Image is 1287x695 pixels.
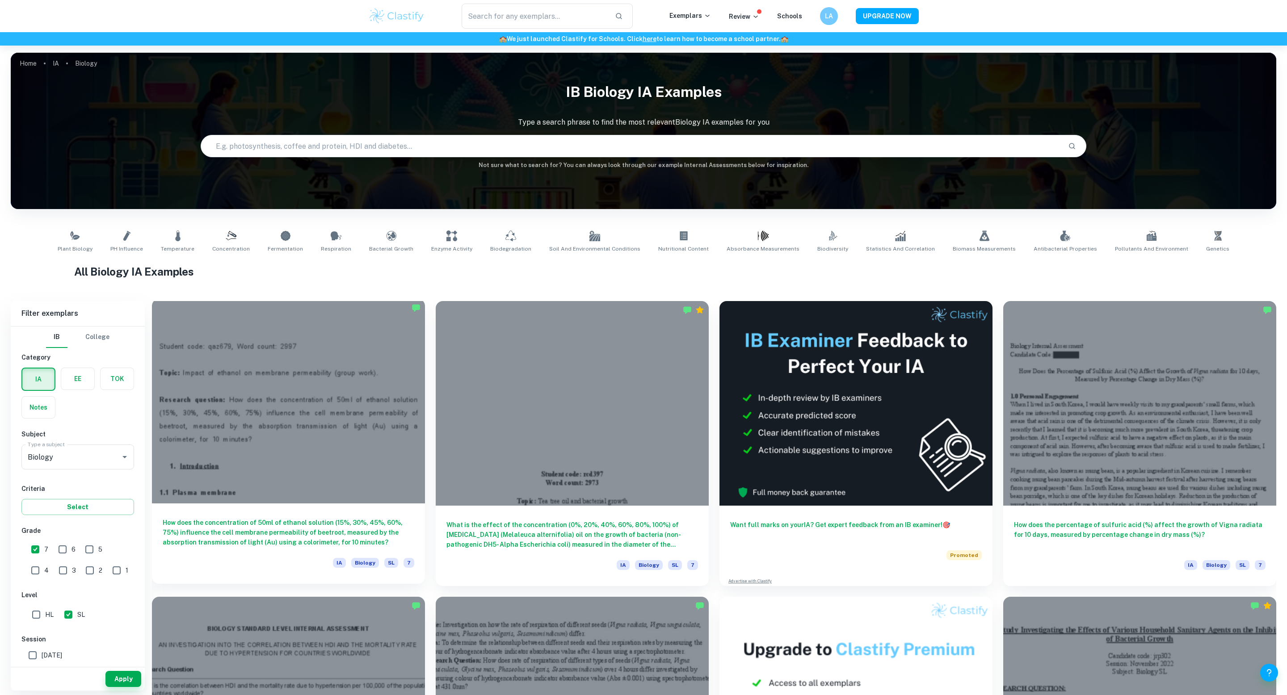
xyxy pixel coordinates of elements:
[462,4,608,29] input: Search for any exemplars...
[446,520,698,549] h6: What is the effect of the concentration (0%, 20%, 40%, 60%, 80%, 100%) of [MEDICAL_DATA] (Melaleu...
[635,560,663,570] span: Biology
[53,57,59,70] a: IA
[98,544,102,554] span: 5
[21,590,134,600] h6: Level
[110,245,143,253] span: pH Influence
[126,565,128,575] span: 1
[46,327,109,348] div: Filter type choice
[74,264,1213,280] h1: All Biology IA Examples
[1034,245,1097,253] span: Antibacterial Properties
[1014,520,1266,549] h6: How does the percentage of sulfuric acid (%) affect the growth of Vigna radiata for 10 days, meas...
[77,610,85,620] span: SL
[617,560,630,570] span: IA
[404,558,414,568] span: 7
[1263,601,1272,610] div: Premium
[695,306,704,314] div: Premium
[101,368,134,389] button: TOK
[1260,664,1278,682] button: Help and Feedback
[22,397,55,418] button: Notes
[161,245,194,253] span: Temperature
[436,301,709,586] a: What is the effect of the concentration (0%, 20%, 40%, 60%, 80%, 100%) of [MEDICAL_DATA] (Melaleu...
[46,327,67,348] button: IB
[687,560,698,570] span: 7
[28,440,65,448] label: Type a subject
[695,601,704,610] img: Marked
[729,12,759,21] p: Review
[11,117,1276,128] p: Type a search phrase to find the most relevant Biology IA examples for you
[942,521,950,528] span: 🎯
[75,59,97,68] p: Biology
[817,245,848,253] span: Biodiversity
[61,368,94,389] button: EE
[1236,560,1249,570] span: SL
[105,671,141,687] button: Apply
[1203,560,1230,570] span: Biology
[268,245,303,253] span: Fermentation
[45,610,54,620] span: HL
[730,520,982,540] h6: Want full marks on your IA ? Get expert feedback from an IB examiner!
[118,451,131,463] button: Open
[2,34,1285,44] h6: We just launched Clastify for Schools. Click to learn how to become a school partner.
[152,301,425,586] a: How does the concentration of 50ml of ethanol solution (15%, 30%, 45%, 60%, 75%) influence the ce...
[1206,245,1229,253] span: Genetics
[351,558,379,568] span: Biology
[719,301,993,506] img: Thumbnail
[21,634,134,644] h6: Session
[1263,306,1272,314] img: Marked
[99,565,102,575] span: 2
[431,245,472,253] span: Enzyme Activity
[669,11,711,21] p: Exemplars
[58,245,93,253] span: Plant Biology
[953,245,1016,253] span: Biomass Measurements
[719,301,993,586] a: Want full marks on yourIA? Get expert feedback from an IB examiner!PromotedAdvertise with Clastify
[163,518,414,547] h6: How does the concentration of 50ml of ethanol solution (15%, 30%, 45%, 60%, 75%) influence the ce...
[549,245,640,253] span: Soil and Environmental Conditions
[412,303,421,312] img: Marked
[777,13,802,20] a: Schools
[1255,560,1266,570] span: 7
[321,245,351,253] span: Respiration
[21,352,134,362] h6: Category
[20,57,37,70] a: Home
[1115,245,1188,253] span: Pollutants and Environment
[42,650,62,660] span: [DATE]
[368,7,425,25] img: Clastify logo
[1003,301,1276,586] a: How does the percentage of sulfuric acid (%) affect the growth of Vigna radiata for 10 days, meas...
[21,484,134,494] h6: Criteria
[728,578,772,584] a: Advertise with Clastify
[1184,560,1197,570] span: IA
[384,558,398,568] span: SL
[820,7,838,25] button: LA
[856,8,919,24] button: UPGRADE NOW
[824,11,834,21] h6: LA
[412,601,421,610] img: Marked
[1064,138,1080,154] button: Search
[22,368,55,390] button: IA
[44,544,48,554] span: 7
[658,245,709,253] span: Nutritional Content
[201,134,1061,159] input: E.g. photosynthesis, coffee and protein, HDI and diabetes...
[727,245,799,253] span: Absorbance Measurements
[1250,601,1259,610] img: Marked
[21,499,134,515] button: Select
[21,429,134,439] h6: Subject
[683,306,692,314] img: Marked
[71,544,76,554] span: 6
[44,565,49,575] span: 4
[946,550,982,560] span: Promoted
[85,327,109,348] button: College
[369,245,413,253] span: Bacterial Growth
[499,35,507,42] span: 🏫
[212,245,250,253] span: Concentration
[11,161,1276,170] h6: Not sure what to search for? You can always look through our example Internal Assessments below f...
[72,565,76,575] span: 3
[490,245,531,253] span: Biodegradation
[866,245,935,253] span: Statistics and Correlation
[781,35,788,42] span: 🏫
[643,35,656,42] a: here
[333,558,346,568] span: IA
[21,526,134,536] h6: Grade
[11,78,1276,106] h1: IB Biology IA examples
[668,560,682,570] span: SL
